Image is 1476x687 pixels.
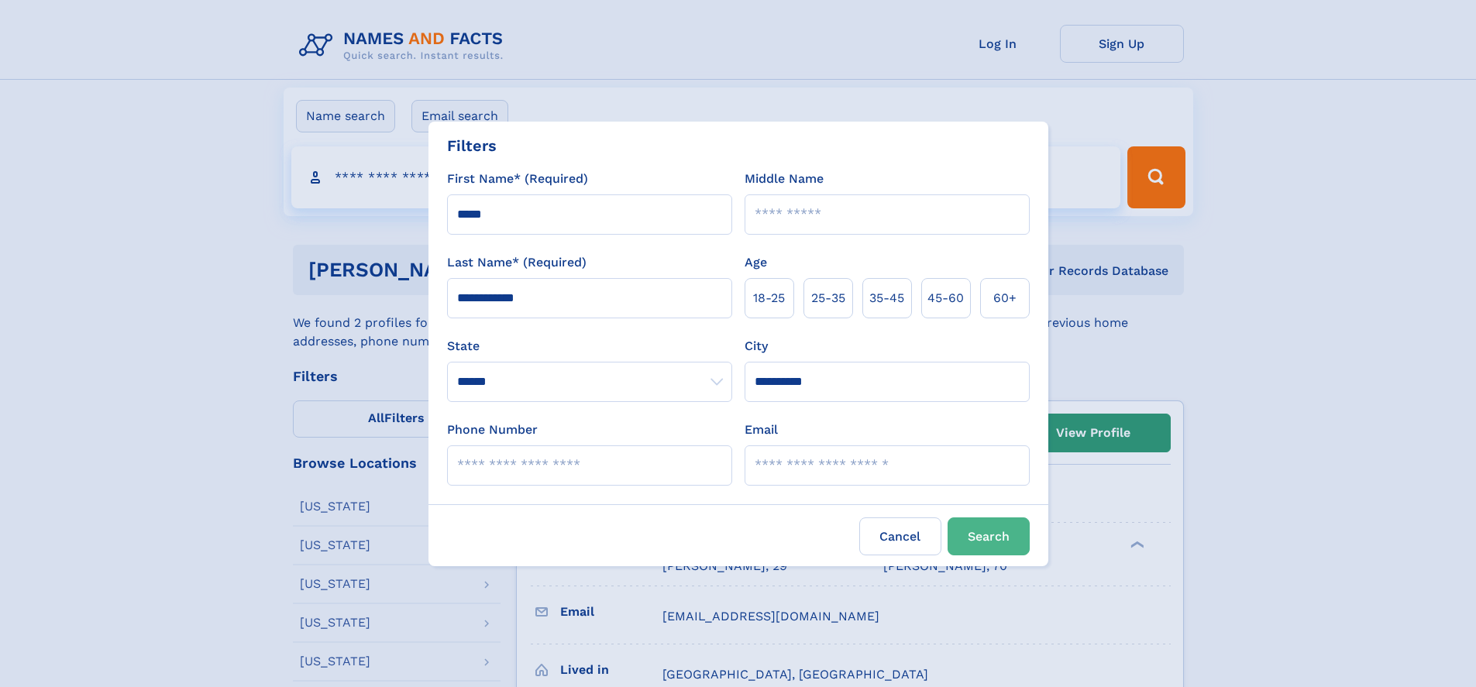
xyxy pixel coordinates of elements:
span: 18‑25 [753,289,785,307]
span: 60+ [993,289,1017,307]
span: 25‑35 [811,289,845,307]
label: Phone Number [447,421,538,439]
label: City [745,337,768,356]
div: Filters [447,134,497,157]
label: Middle Name [745,170,824,188]
span: 45‑60 [927,289,964,307]
label: State [447,337,732,356]
label: First Name* (Required) [447,170,588,188]
label: Last Name* (Required) [447,253,587,272]
span: 35‑45 [869,289,904,307]
button: Search [948,517,1030,555]
label: Cancel [859,517,941,555]
label: Email [745,421,778,439]
label: Age [745,253,767,272]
